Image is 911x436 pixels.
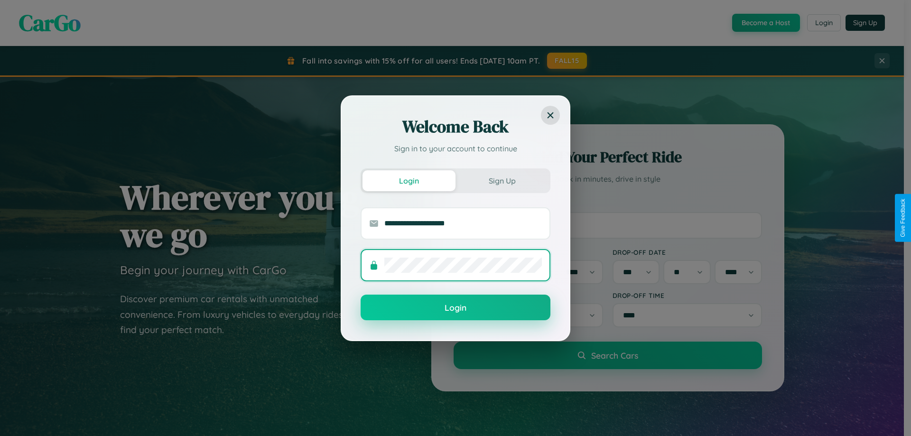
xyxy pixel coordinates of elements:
button: Sign Up [455,170,548,191]
div: Give Feedback [900,199,906,237]
button: Login [363,170,455,191]
p: Sign in to your account to continue [361,143,550,154]
button: Login [361,295,550,320]
h2: Welcome Back [361,115,550,138]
